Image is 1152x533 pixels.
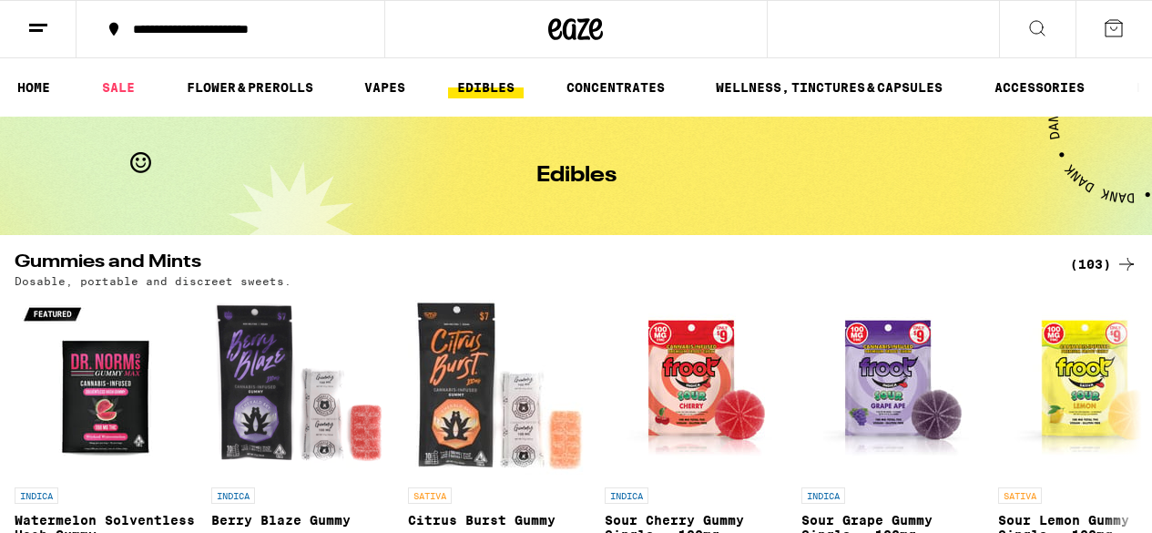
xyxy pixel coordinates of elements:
img: Froot - Sour Grape Gummy Single - 100mg [801,296,984,478]
a: FLOWER & PREROLLS [178,77,322,98]
h2: Gummies and Mints [15,253,1048,275]
a: EDIBLES [448,77,524,98]
a: HOME [8,77,59,98]
p: INDICA [801,487,845,504]
p: SATIVA [408,487,452,504]
p: Dosable, portable and discreet sweets. [15,275,291,287]
p: Berry Blaze Gummy [211,513,393,528]
a: SALE [93,77,144,98]
p: INDICA [15,487,58,504]
a: VAPES [355,77,414,98]
p: INDICA [605,487,648,504]
p: SATIVA [998,487,1042,504]
p: INDICA [211,487,255,504]
a: WELLNESS, TINCTURES & CAPSULES [707,77,952,98]
p: Citrus Burst Gummy [408,513,590,528]
a: CONCENTRATES [557,77,674,98]
img: Emerald Sky - Berry Blaze Gummy [211,296,393,478]
h1: Edibles [536,165,617,187]
img: Froot - Sour Cherry Gummy Single - 100mg [605,296,787,478]
a: ACCESSORIES [985,77,1094,98]
a: (103) [1070,253,1137,275]
img: Dr. Norm's - Watermelon Solventless Hash Gummy [15,296,197,478]
img: Emerald Sky - Citrus Burst Gummy [408,296,590,478]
